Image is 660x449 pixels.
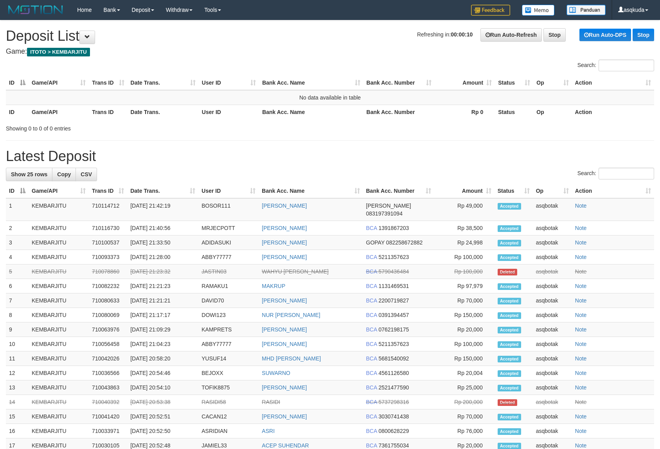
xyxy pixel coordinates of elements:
th: Trans ID [89,105,127,119]
th: Action: activate to sort column ascending [572,184,654,198]
img: panduan.png [566,5,606,15]
td: DOWI123 [198,308,259,322]
td: [DATE] 21:40:56 [127,221,198,235]
td: RAMAKU1 [198,279,259,293]
td: 710116730 [89,221,127,235]
td: asqbotak [533,351,572,366]
a: [PERSON_NAME] [262,413,307,420]
h4: Game: [6,48,654,56]
span: Copy 5211357623 to clipboard [378,341,409,347]
td: [DATE] 21:04:23 [127,337,198,351]
span: BCA [366,413,377,420]
span: GOPAY [366,239,385,246]
th: Status: activate to sort column ascending [495,184,533,198]
td: asqbotak [533,337,572,351]
td: YUSUF14 [198,351,259,366]
span: BCA [366,428,377,434]
td: TOFIK8875 [198,380,259,395]
span: BCA [366,254,377,260]
th: Action [572,105,654,119]
td: 710056458 [89,337,127,351]
a: ASRI [262,428,275,434]
td: asqbotak [533,279,572,293]
th: Rp 0 [435,105,495,119]
td: Rp 70,000 [434,409,495,424]
td: 1 [6,198,29,221]
td: Rp 150,000 [434,308,495,322]
td: Rp 150,000 [434,351,495,366]
th: Bank Acc. Name: activate to sort column ascending [259,76,363,90]
th: Status: activate to sort column ascending [495,76,533,90]
td: KEMBARJITU [29,351,89,366]
th: Bank Acc. Number [363,105,435,119]
span: Copy [57,171,71,177]
td: 710080633 [89,293,127,308]
input: Search: [599,168,654,179]
td: 10 [6,337,29,351]
a: Note [575,283,587,289]
td: KEMBARJITU [29,380,89,395]
td: 710100537 [89,235,127,250]
td: 3 [6,235,29,250]
span: Copy 0800628229 to clipboard [378,428,409,434]
td: KEMBARJITU [29,395,89,409]
span: Accepted [498,428,521,435]
a: SUWARNO [262,370,290,376]
th: Op [533,105,572,119]
th: ID [6,105,29,119]
td: 14 [6,395,29,409]
td: asqbotak [533,409,572,424]
span: ITOTO > KEMBARJITU [27,48,90,56]
td: 5 [6,264,29,279]
span: Accepted [498,240,521,246]
a: Note [575,370,587,376]
span: Copy 5211357623 to clipboard [378,254,409,260]
span: CSV [81,171,92,177]
a: Note [575,428,587,434]
th: ID: activate to sort column descending [6,76,29,90]
a: Note [575,326,587,333]
td: 710114712 [89,198,127,221]
td: [DATE] 21:33:50 [127,235,198,250]
a: Note [575,203,587,209]
td: Rp 200,000 [434,395,495,409]
a: [PERSON_NAME] [262,254,307,260]
input: Search: [599,60,654,71]
a: RASIDI [262,399,280,405]
td: 7 [6,293,29,308]
span: Copy 1391867203 to clipboard [378,225,409,231]
th: Amount: activate to sort column ascending [434,184,495,198]
td: asqbotak [533,250,572,264]
span: Accepted [498,414,521,420]
td: [DATE] 20:58:20 [127,351,198,366]
span: Copy 082258672882 to clipboard [386,239,423,246]
th: Op: activate to sort column ascending [533,184,572,198]
td: asqbotak [533,308,572,322]
a: Note [575,341,587,347]
a: Run Auto-DPS [579,29,631,41]
a: CSV [76,168,97,181]
span: Copy 1131469531 to clipboard [378,283,409,289]
h1: Deposit List [6,28,654,44]
td: 12 [6,366,29,380]
td: asqbotak [533,380,572,395]
td: 4 [6,250,29,264]
td: 15 [6,409,29,424]
td: ABBY77777 [198,250,259,264]
th: ID: activate to sort column descending [6,184,29,198]
span: Accepted [498,385,521,391]
td: [DATE] 21:21:23 [127,279,198,293]
span: Accepted [498,254,521,261]
td: asqbotak [533,322,572,337]
a: Note [575,297,587,304]
td: Rp 70,000 [434,293,495,308]
td: CACAN12 [198,409,259,424]
span: Copy 3030741438 to clipboard [378,413,409,420]
td: KAMPRETS [198,322,259,337]
img: Button%20Memo.svg [522,5,555,16]
span: BCA [366,268,377,275]
span: Copy 5737298316 to clipboard [378,399,409,405]
img: Feedback.jpg [471,5,510,16]
th: Trans ID: activate to sort column ascending [89,76,127,90]
td: 16 [6,424,29,438]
